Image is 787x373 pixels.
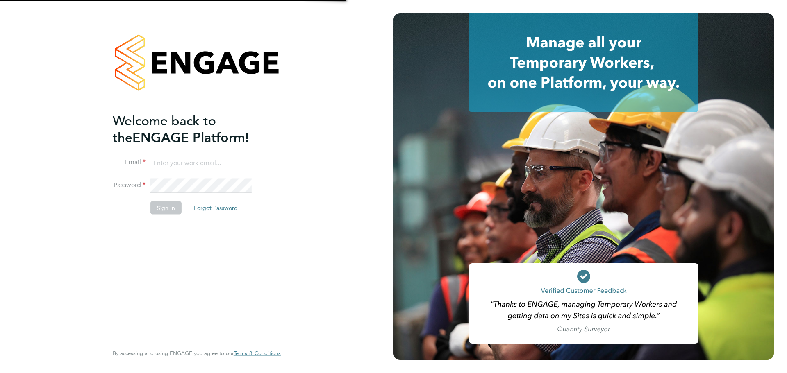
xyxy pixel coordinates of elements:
button: Forgot Password [187,201,244,215]
label: Password [113,181,146,190]
a: Terms & Conditions [234,350,281,357]
span: Welcome back to the [113,113,216,145]
label: Email [113,158,146,167]
button: Sign In [150,201,182,215]
h2: ENGAGE Platform! [113,112,273,146]
input: Enter your work email... [150,156,252,170]
span: By accessing and using ENGAGE you agree to our [113,350,281,357]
